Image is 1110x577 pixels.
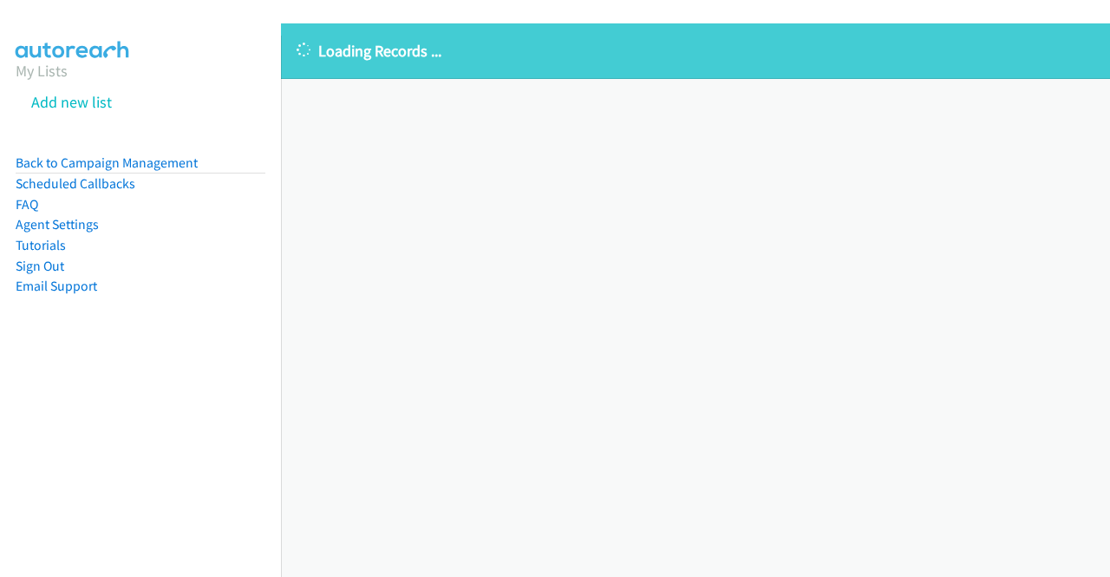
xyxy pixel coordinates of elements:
a: Tutorials [16,237,66,253]
a: Back to Campaign Management [16,154,198,171]
a: Add new list [31,92,112,112]
a: FAQ [16,196,38,213]
a: Email Support [16,278,97,294]
a: My Lists [16,61,68,81]
a: Scheduled Callbacks [16,175,135,192]
a: Agent Settings [16,216,99,233]
a: Sign Out [16,258,64,274]
p: Loading Records ... [297,39,1094,62]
